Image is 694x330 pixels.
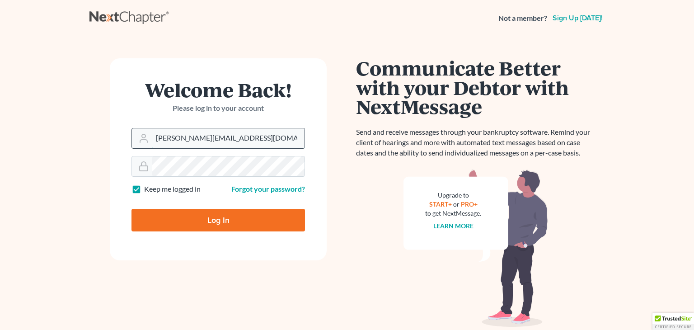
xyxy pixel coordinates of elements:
input: Email Address [152,128,305,148]
a: Sign up [DATE]! [551,14,605,22]
span: or [453,200,460,208]
h1: Welcome Back! [131,80,305,99]
div: TrustedSite Certified [652,313,694,330]
a: START+ [429,200,452,208]
h1: Communicate Better with your Debtor with NextMessage [356,58,596,116]
input: Log In [131,209,305,231]
div: Upgrade to [425,191,481,200]
p: Send and receive messages through your bankruptcy software. Remind your client of hearings and mo... [356,127,596,158]
strong: Not a member? [498,13,547,24]
p: Please log in to your account [131,103,305,113]
a: Learn more [433,222,474,230]
a: Forgot your password? [231,184,305,193]
label: Keep me logged in [144,184,201,194]
img: nextmessage_bg-59042aed3d76b12b5cd301f8e5b87938c9018125f34e5fa2b7a6b67550977c72.svg [403,169,548,327]
a: PRO+ [461,200,478,208]
div: to get NextMessage. [425,209,481,218]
